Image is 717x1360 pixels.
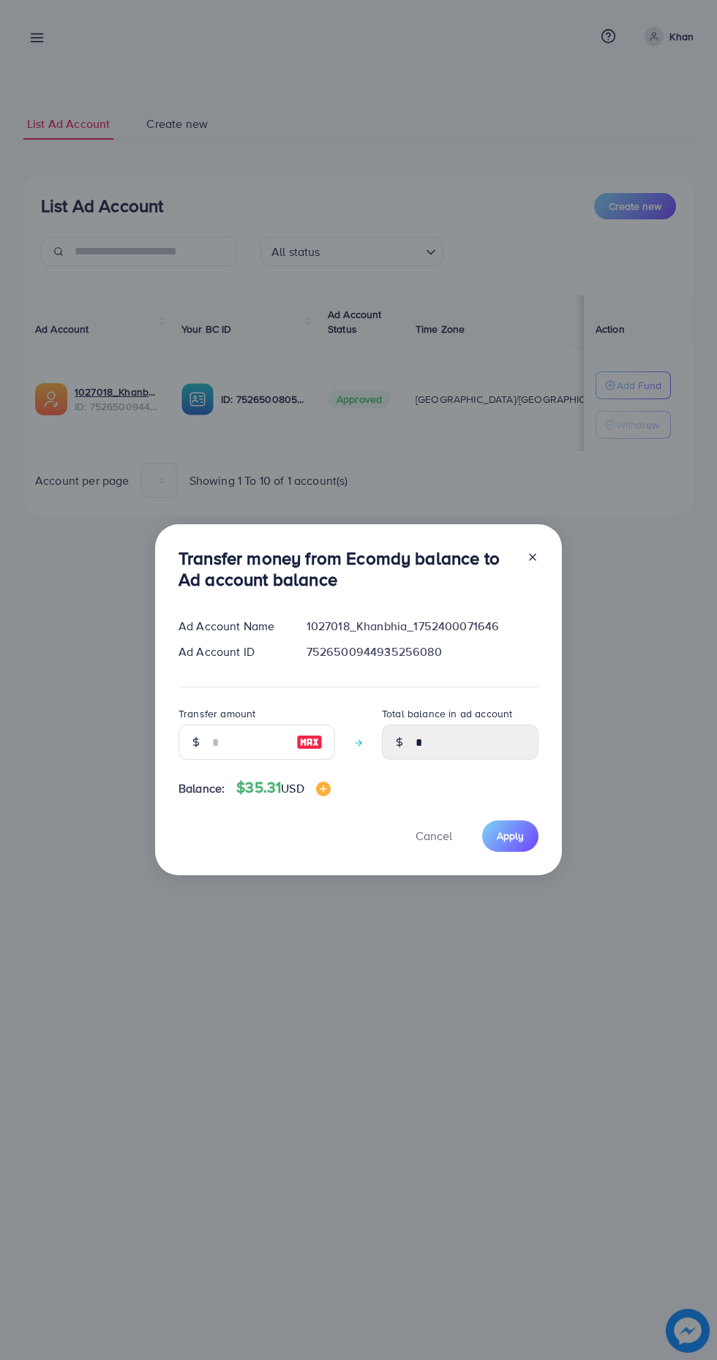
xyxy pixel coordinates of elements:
[179,780,225,797] span: Balance:
[316,782,331,796] img: image
[382,706,512,721] label: Total balance in ad account
[482,820,538,852] button: Apply
[179,706,255,721] label: Transfer amount
[179,548,515,590] h3: Transfer money from Ecomdy balance to Ad account balance
[497,828,524,843] span: Apply
[296,733,323,751] img: image
[167,643,295,660] div: Ad Account ID
[281,780,304,796] span: USD
[236,779,330,797] h4: $35.31
[416,828,452,844] span: Cancel
[295,618,550,635] div: 1027018_Khanbhia_1752400071646
[295,643,550,660] div: 7526500944935256080
[167,618,295,635] div: Ad Account Name
[397,820,470,852] button: Cancel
